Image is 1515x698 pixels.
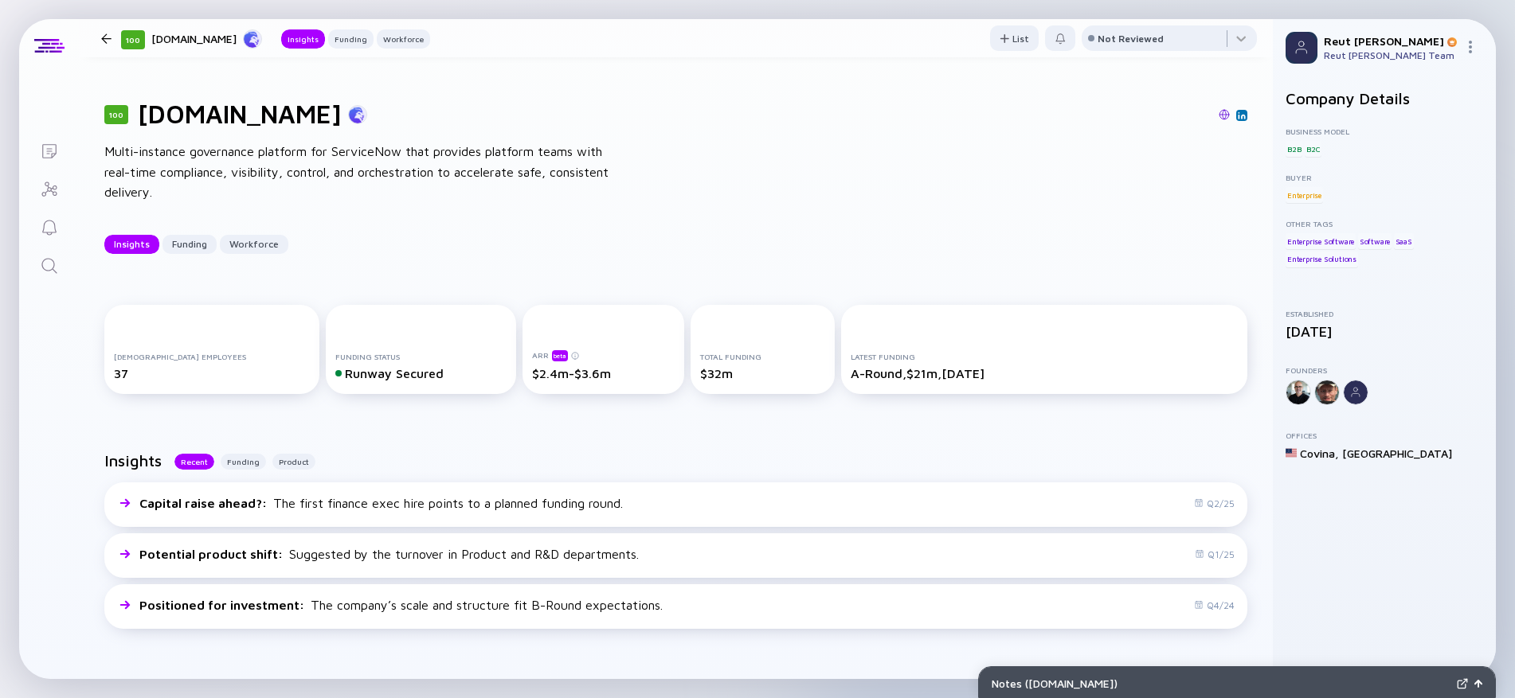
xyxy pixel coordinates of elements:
[121,30,145,49] div: 100
[552,350,568,361] div: beta
[1286,447,1297,458] img: United States Flag
[328,29,374,49] button: Funding
[1305,141,1321,157] div: B2C
[139,547,286,561] span: Potential product shift :
[19,207,79,245] a: Reminders
[174,454,214,470] button: Recent
[700,352,825,361] div: Total Funding
[19,131,79,169] a: Lists
[1195,548,1235,560] div: Q1/25
[1286,309,1483,318] div: Established
[114,366,310,380] div: 37
[1286,141,1302,157] div: B2B
[1238,111,1246,119] img: xtype.io Linkedin Page
[139,547,639,561] div: Suggested by the turnover in Product and R&D departments.
[138,99,342,129] h1: [DOMAIN_NAME]
[1474,680,1482,688] img: Open Notes
[1286,173,1483,182] div: Buyer
[162,232,217,256] div: Funding
[990,25,1039,51] button: List
[990,26,1039,51] div: List
[1194,497,1235,509] div: Q2/25
[992,677,1450,690] div: Notes ( [DOMAIN_NAME] )
[1219,109,1230,120] img: xtype.io Website
[1286,365,1483,375] div: Founders
[114,352,310,361] div: [DEMOGRAPHIC_DATA] Employees
[1342,446,1452,460] div: [GEOGRAPHIC_DATA]
[532,349,675,361] div: ARR
[1286,219,1483,228] div: Other Tags
[272,454,315,470] button: Product
[1324,34,1458,48] div: Reut [PERSON_NAME]
[1300,446,1339,460] div: Covina ,
[19,169,79,207] a: Investor Map
[104,142,614,203] div: Multi-instance governance platform for ServiceNow that provides platform teams with real-time com...
[532,366,675,380] div: $2.4m-$3.6m
[162,235,217,254] button: Funding
[19,245,79,283] a: Search
[1358,233,1392,249] div: Software
[281,31,325,47] div: Insights
[1286,32,1317,64] img: Profile Picture
[220,232,288,256] div: Workforce
[1286,323,1483,340] div: [DATE]
[1286,233,1356,249] div: Enterprise Software
[851,366,1238,380] div: A-Round, $21m, [DATE]
[1286,431,1483,440] div: Offices
[1394,233,1414,249] div: SaaS
[377,31,430,47] div: Workforce
[104,232,159,256] div: Insights
[1286,252,1358,267] div: Enterprise Solutions
[139,496,623,510] div: The first finance exec hire points to a planned funding round.
[104,451,162,470] h2: Insights
[1464,41,1477,53] img: Menu
[139,496,270,510] span: Capital raise ahead? :
[104,105,128,124] div: 100
[851,352,1238,361] div: Latest Funding
[700,366,825,380] div: $32m
[1324,49,1458,61] div: Reut [PERSON_NAME] Team
[328,31,374,47] div: Funding
[139,598,663,612] div: The company’s scale and structure fit B-Round expectations.
[281,29,325,49] button: Insights
[151,29,262,49] div: [DOMAIN_NAME]
[139,598,307,612] span: Positioned for investment :
[1098,33,1164,45] div: Not Reviewed
[1457,678,1468,689] img: Expand Notes
[1286,187,1323,203] div: Enterprise
[1286,89,1483,107] h2: Company Details
[104,235,159,254] button: Insights
[335,366,507,380] div: Runway Secured
[1286,127,1483,136] div: Business Model
[221,454,266,470] button: Funding
[377,29,430,49] button: Workforce
[1194,599,1235,611] div: Q4/24
[220,235,288,254] button: Workforce
[335,352,507,361] div: Funding Status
